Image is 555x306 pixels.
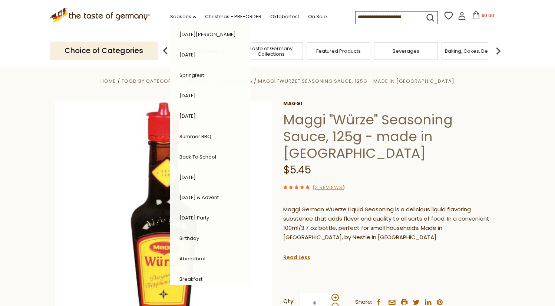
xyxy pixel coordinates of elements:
a: 2 Reviews [315,184,343,192]
span: $5.45 [283,163,311,177]
span: ( ) [313,184,345,191]
a: Seasons [170,13,196,21]
p: Maggi German Wuerze Liquid Seasoning is a delicious liquid flavoring substance that adds flavor a... [283,205,500,242]
a: Oktoberfest [270,13,299,21]
a: [DATE] [179,174,196,181]
a: Maggi [283,101,500,107]
a: On Sale [308,13,327,21]
a: Featured Products [316,48,361,54]
a: [DATE] & Advent [179,194,219,201]
a: Beverages [393,48,419,54]
button: $0.00 [468,11,499,22]
span: $0.00 [482,12,494,19]
a: [DATE] [179,92,196,99]
a: Back to School [179,153,216,160]
a: Birthday [179,235,199,242]
a: Food By Category [122,78,175,85]
a: [DATE] [179,51,196,58]
a: Abendbrot [179,255,206,262]
a: [DATE] [179,113,196,120]
a: Breakfast [179,276,202,283]
strong: Qty: [283,297,294,306]
p: Choice of Categories [50,42,158,60]
img: previous arrow [158,43,173,58]
a: Read Less [283,254,310,261]
img: next arrow [491,43,506,58]
a: Summer BBQ [179,133,211,140]
h1: Maggi "Würze" Seasoning Sauce, 125g - made in [GEOGRAPHIC_DATA] [283,111,500,162]
a: Maggi "Würze" Seasoning Sauce, 125g - made in [GEOGRAPHIC_DATA] [258,78,455,85]
a: Taste of Germany Collections [241,46,301,57]
a: Baking, Cakes, Desserts [445,48,502,54]
a: [DATE] Party [179,214,209,221]
a: Springfest [179,72,204,79]
a: [DATE][PERSON_NAME] [179,31,236,38]
a: Home [100,78,116,85]
a: Christmas - PRE-ORDER [205,13,261,21]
